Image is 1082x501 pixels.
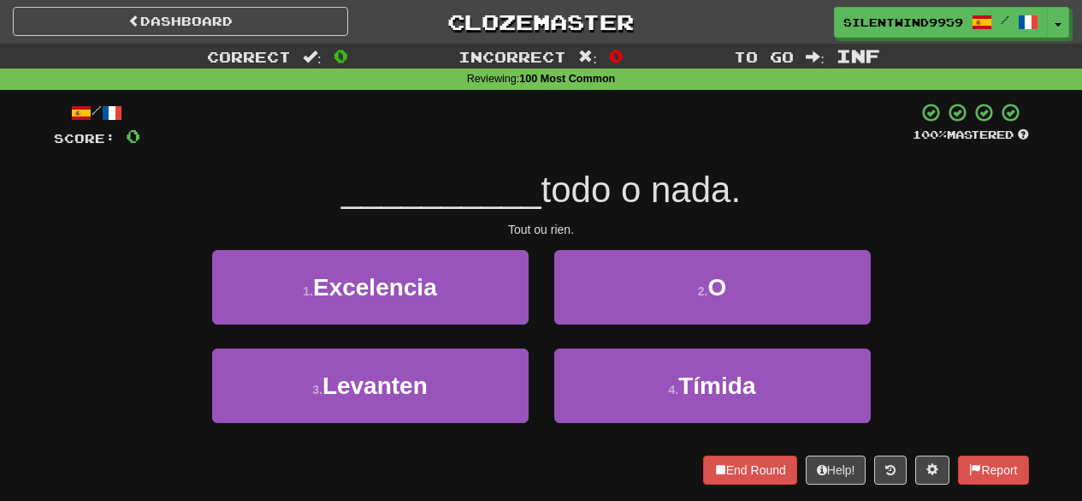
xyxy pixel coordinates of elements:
small: 2 . [698,284,708,298]
button: 4.Tímida [554,349,871,423]
button: End Round [703,456,797,485]
span: Tímida [678,373,755,399]
button: Help! [806,456,866,485]
a: Clozemaster [374,7,709,37]
span: 0 [609,45,624,66]
div: Tout ou rien. [54,221,1029,238]
button: 3.Levanten [212,349,529,423]
span: todo o nada. [541,170,742,210]
span: Score: [54,131,115,146]
span: / [1001,14,1009,26]
div: / [54,102,140,123]
span: Incorrect [458,48,566,65]
small: 1 . [303,284,313,298]
span: __________ [341,170,541,210]
span: Levanten [322,373,428,399]
span: 0 [126,125,140,146]
strong: 100 Most Common [519,73,615,85]
span: Inf [837,45,880,66]
span: 100 % [913,128,947,141]
span: : [303,50,322,64]
a: SilentWind9959 / [834,7,1048,38]
small: 3 . [312,383,322,397]
span: : [806,50,825,64]
small: 4 . [669,383,679,397]
button: Report [958,456,1028,485]
span: O [707,274,726,301]
span: Excelencia [313,274,437,301]
button: 1.Excelencia [212,250,529,325]
div: Mastered [913,128,1029,143]
span: To go [734,48,794,65]
span: Correct [207,48,291,65]
button: 2.O [554,250,871,325]
a: Dashboard [13,7,348,36]
button: Round history (alt+y) [874,456,907,485]
span: : [578,50,597,64]
span: SilentWind9959 [843,15,963,30]
span: 0 [334,45,348,66]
